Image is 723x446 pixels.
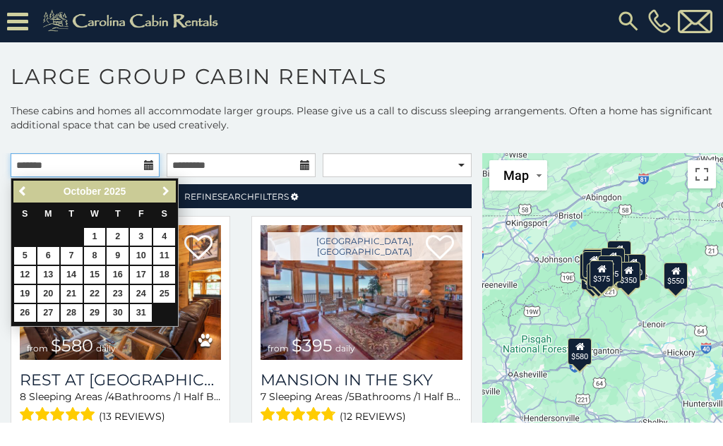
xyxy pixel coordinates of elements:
[598,255,622,282] div: $395
[130,228,152,246] a: 3
[14,304,36,322] a: 26
[61,285,83,303] a: 21
[84,266,106,284] a: 15
[268,232,462,260] a: [GEOGRAPHIC_DATA], [GEOGRAPHIC_DATA]
[590,260,614,287] div: $375
[184,191,289,202] span: Refine Filters
[608,241,632,267] div: $525
[27,343,48,354] span: from
[20,390,221,426] div: Sleeping Areas / Bathrooms / Sleeps:
[582,249,607,276] div: $310
[107,247,129,265] a: 9
[153,228,175,246] a: 4
[37,304,59,322] a: 27
[568,338,592,365] div: $580
[84,304,106,322] a: 29
[14,285,36,303] a: 19
[15,183,32,200] a: Previous
[61,247,83,265] a: 7
[130,304,152,322] a: 31
[583,248,607,275] div: $325
[261,225,462,360] a: Mansion In The Sky from $395 daily
[157,183,174,200] a: Next
[688,160,716,188] button: Toggle fullscreen view
[601,248,625,275] div: $565
[37,247,59,265] a: 6
[68,209,74,219] span: Tuesday
[84,228,106,246] a: 1
[20,390,26,403] span: 8
[104,186,126,197] span: 2025
[108,390,114,403] span: 4
[22,209,28,219] span: Sunday
[184,234,213,263] a: Add to favorites
[107,266,129,284] a: 16
[617,262,641,289] div: $350
[177,390,241,403] span: 1 Half Baths /
[14,247,36,265] a: 5
[11,184,472,208] a: RefineSearchFilters
[115,209,121,219] span: Thursday
[162,209,167,219] span: Saturday
[664,263,688,289] div: $550
[261,390,266,403] span: 7
[587,263,611,290] div: $290
[622,254,646,281] div: $930
[261,370,462,390] a: Mansion In The Sky
[84,285,106,303] a: 22
[217,191,254,202] span: Search
[153,266,175,284] a: 18
[261,225,462,360] img: Mansion In The Sky
[417,390,482,403] span: 1 Half Baths /
[107,228,129,246] a: 2
[107,285,129,303] a: 23
[61,266,83,284] a: 14
[130,285,152,303] a: 24
[107,304,129,322] a: 30
[14,266,36,284] a: 12
[61,304,83,322] a: 28
[99,407,165,426] span: (13 reviews)
[160,186,172,197] span: Next
[64,186,102,197] span: October
[130,266,152,284] a: 17
[20,370,221,390] h3: Rest at Mountain Crest
[35,7,230,35] img: Khaki-logo.png
[292,335,333,356] span: $395
[20,370,221,390] a: Rest at [GEOGRAPHIC_DATA]
[268,343,289,354] span: from
[130,247,152,265] a: 10
[96,343,116,354] span: daily
[261,390,462,426] div: Sleeping Areas / Bathrooms / Sleeps:
[138,209,144,219] span: Friday
[349,390,354,403] span: 5
[503,168,529,183] span: Map
[84,247,106,265] a: 8
[616,8,641,34] img: search-regular.svg
[489,160,547,191] button: Change map style
[51,335,93,356] span: $580
[153,247,175,265] a: 11
[90,209,99,219] span: Wednesday
[645,9,674,33] a: [PHONE_NUMBER]
[340,407,406,426] span: (12 reviews)
[37,285,59,303] a: 20
[18,186,29,197] span: Previous
[582,251,607,278] div: $395
[335,343,355,354] span: daily
[37,266,59,284] a: 13
[153,285,175,303] a: 25
[44,209,52,219] span: Monday
[580,253,604,280] div: $650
